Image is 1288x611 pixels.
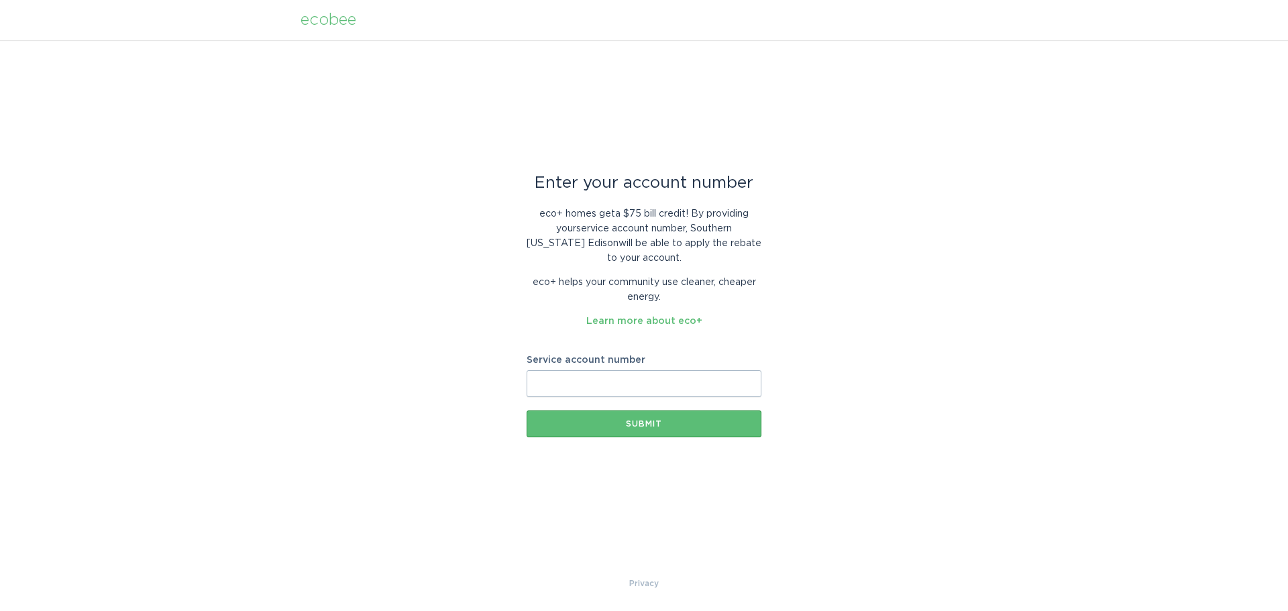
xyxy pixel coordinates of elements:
[527,410,761,437] button: Submit
[533,420,755,428] div: Submit
[527,355,761,365] label: Service account number
[586,317,702,326] a: Learn more about eco+
[301,13,356,27] div: ecobee
[629,576,659,591] a: Privacy Policy & Terms of Use
[527,275,761,304] p: eco+ helps your community use cleaner, cheaper energy.
[527,207,761,266] p: eco+ homes get a $75 bill credit ! By providing your service account number , Southern [US_STATE]...
[527,176,761,190] div: Enter your account number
